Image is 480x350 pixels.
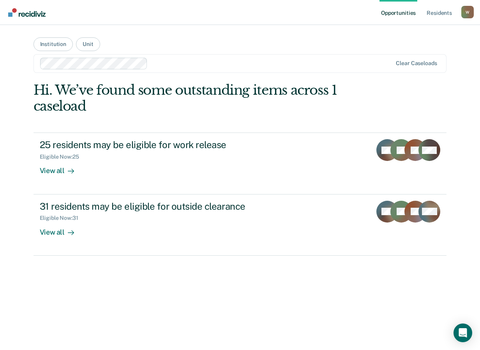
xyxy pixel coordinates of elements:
div: Clear caseloads [396,60,437,67]
div: View all [40,221,83,237]
button: Institution [34,37,73,51]
div: Eligible Now : 25 [40,154,85,160]
button: Profile dropdown button [461,6,474,18]
img: Recidiviz [8,8,46,17]
div: 31 residents may be eligible for outside clearance [40,201,313,212]
div: Eligible Now : 31 [40,215,85,221]
div: Hi. We’ve found some outstanding items across 1 caseload [34,82,364,114]
a: 31 residents may be eligible for outside clearanceEligible Now:31View all [34,194,447,256]
button: Unit [76,37,100,51]
div: Open Intercom Messenger [454,323,472,342]
div: 25 residents may be eligible for work release [40,139,313,150]
div: W [461,6,474,18]
div: View all [40,160,83,175]
a: 25 residents may be eligible for work releaseEligible Now:25View all [34,133,447,194]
